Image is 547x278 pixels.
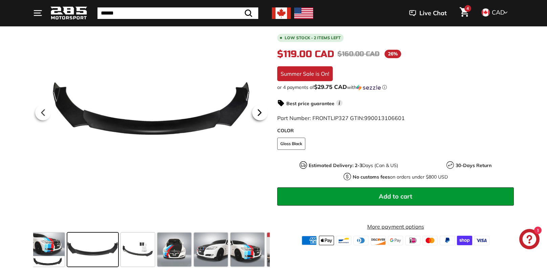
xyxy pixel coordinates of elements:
[356,85,381,91] img: Sezzle
[309,162,362,168] strong: Estimated Delivery: 2-3
[466,6,469,11] span: 4
[277,127,514,134] label: COLOR
[277,223,514,231] a: More payment options
[405,236,420,245] img: ideal
[277,7,514,28] h1: Front Lip Splitter - [DATE]-[DATE] BMW 3 Series & M3 E90 Sedan
[353,173,448,181] p: on orders under $800 USD
[277,66,333,81] div: Summer Sale is On!
[474,236,489,245] img: visa
[419,9,447,18] span: Live Chat
[302,236,317,245] img: american_express
[336,236,351,245] img: bancontact
[379,192,412,200] span: Add to cart
[319,236,334,245] img: apple_pay
[456,2,473,25] a: Cart
[385,50,401,58] span: 26%
[285,36,341,40] span: Low stock - 2 items left
[277,48,334,60] span: $119.00 CAD
[336,100,343,106] span: i
[314,83,347,90] span: $29.75 CAD
[364,115,405,121] span: 990013106601
[457,236,472,245] img: shopify_pay
[353,174,390,180] strong: No customs fees
[277,187,514,206] button: Add to cart
[400,5,456,22] button: Live Chat
[517,229,542,251] inbox-online-store-chat: Shopify online store chat
[97,7,258,19] input: Search
[277,84,514,91] div: or 4 payments of with
[286,100,334,107] strong: Best price guarantee
[371,236,386,245] img: discover
[492,8,505,16] span: CAD
[277,115,405,121] span: Part Number: FRONTLIP327 GTIN:
[456,162,491,168] strong: 30-Days Return
[388,236,403,245] img: google_pay
[440,236,455,245] img: paypal
[50,5,87,21] img: Logo_285_Motorsport_areodynamics_components
[277,84,514,91] div: or 4 payments of$29.75 CADwithSezzle Click to learn more about Sezzle
[353,236,369,245] img: diners_club
[422,236,438,245] img: master
[337,50,379,58] span: $160.00 CAD
[309,162,398,169] p: Days (Can & US)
